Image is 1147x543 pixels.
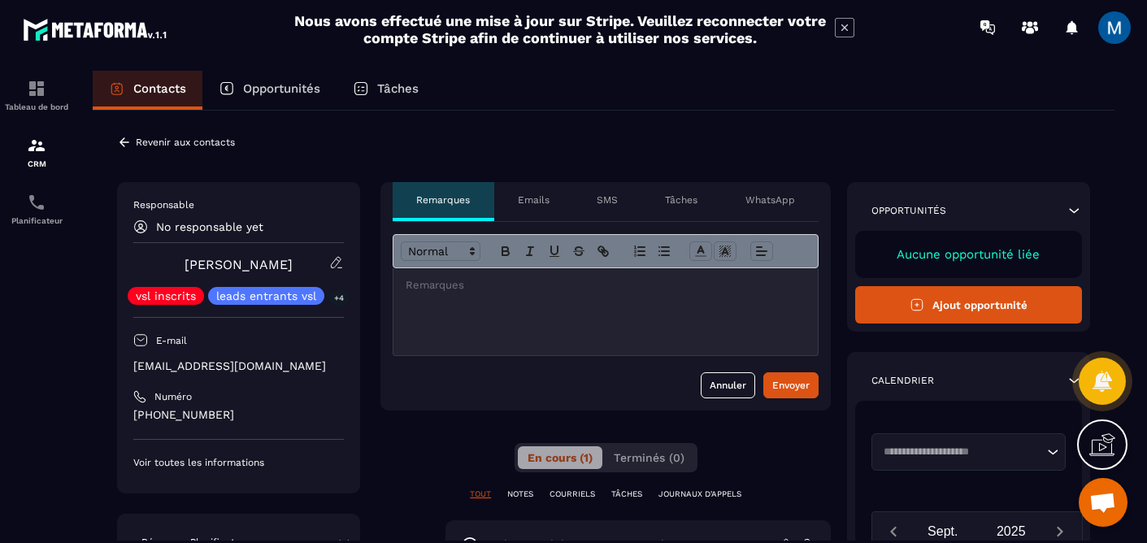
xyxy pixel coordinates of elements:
button: Envoyer [763,372,819,398]
button: En cours (1) [518,446,602,469]
p: Opportunités [871,204,946,217]
p: Responsable [133,198,344,211]
p: JOURNAUX D'APPELS [658,489,741,500]
a: Opportunités [202,71,337,110]
p: Tâches [665,193,697,206]
img: logo [23,15,169,44]
a: Contacts [93,71,202,110]
button: Ajout opportunité [855,286,1082,324]
button: Previous month [879,520,909,542]
p: CRM [4,159,69,168]
p: Emails [518,193,550,206]
a: formationformationTableau de bord [4,67,69,124]
p: No responsable yet [156,220,263,233]
p: WhatsApp [745,193,795,206]
p: Aucune opportunité liée [871,247,1066,262]
p: E-mail [156,334,187,347]
p: Tâches [377,81,419,96]
a: Tâches [337,71,435,110]
p: NOTES [507,489,533,500]
button: Terminés (0) [604,446,694,469]
p: Tableau de bord [4,102,69,111]
button: Annuler [701,372,755,398]
p: [EMAIL_ADDRESS][DOMAIN_NAME] [133,358,344,374]
p: Planificateur [4,216,69,225]
input: Search for option [878,444,1043,460]
p: Revenir aux contacts [136,137,235,148]
img: formation [27,79,46,98]
p: Voir toutes les informations [133,456,344,469]
h2: Nous avons effectué une mise à jour sur Stripe. Veuillez reconnecter votre compte Stripe afin de ... [293,12,827,46]
p: [PHONE_NUMBER] [133,407,344,423]
a: [PERSON_NAME] [185,257,293,272]
p: TOUT [470,489,491,500]
a: schedulerschedulerPlanificateur [4,180,69,237]
span: Terminés (0) [614,451,684,464]
p: leads entrants vsl [216,290,316,302]
p: TÂCHES [611,489,642,500]
img: scheduler [27,193,46,212]
p: vsl inscrits [136,290,196,302]
button: Next month [1045,520,1075,542]
p: Calendrier [871,374,934,387]
div: Ouvrir le chat [1079,478,1127,527]
div: Envoyer [772,377,810,393]
div: Search for option [871,433,1066,471]
a: formationformationCRM [4,124,69,180]
p: Contacts [133,81,186,96]
span: En cours (1) [528,451,593,464]
img: formation [27,136,46,155]
p: Opportunités [243,81,320,96]
p: COURRIELS [550,489,595,500]
p: Numéro [154,390,192,403]
p: +4 [328,289,350,306]
p: SMS [597,193,618,206]
p: Remarques [416,193,470,206]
